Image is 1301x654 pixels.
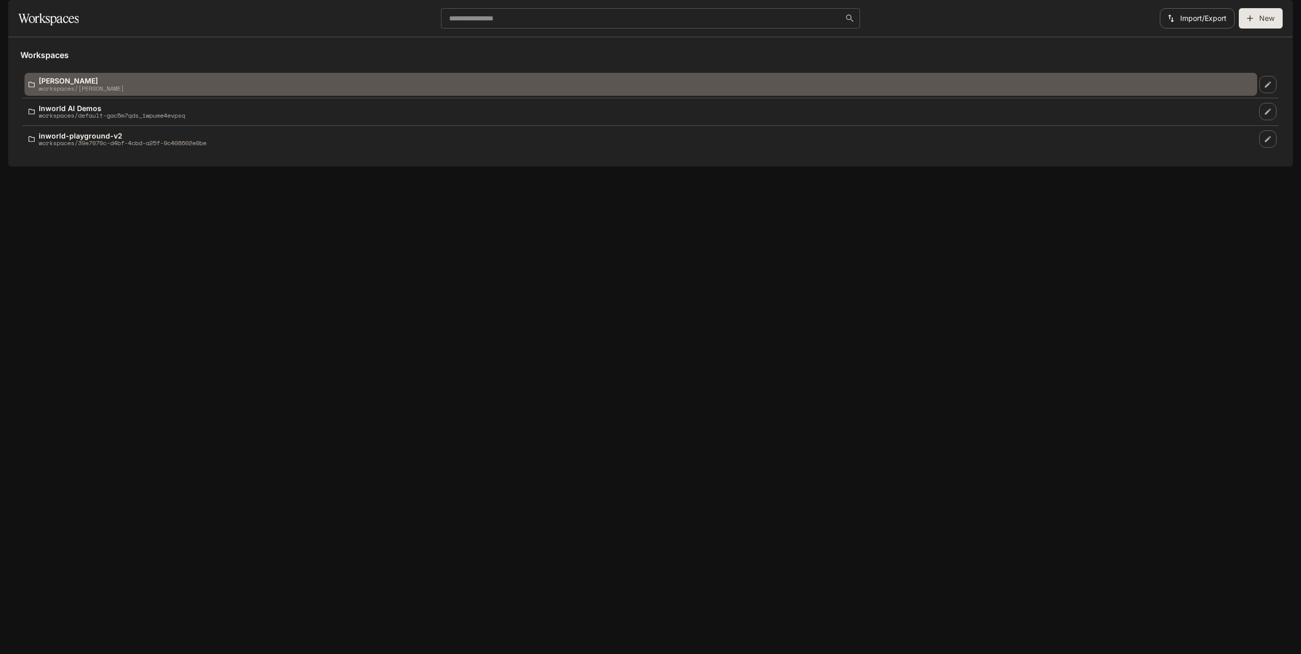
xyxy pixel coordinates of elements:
[20,49,1281,61] h5: Workspaces
[39,132,206,140] p: inworld-playground-v2
[39,104,185,112] p: Inworld AI Demos
[39,85,124,92] p: workspaces/[PERSON_NAME]
[1259,103,1277,120] a: Edit workspace
[39,77,124,85] p: [PERSON_NAME]
[24,100,1257,123] a: Inworld AI Demosworkspaces/default-gac5m7qds_iwpume4evpsq
[1160,8,1235,29] button: Import/Export
[39,112,185,119] p: workspaces/default-gac5m7qds_iwpume4evpsq
[24,128,1257,151] a: inworld-playground-v2workspaces/39e7070c-d4bf-4cbd-a25f-9c408602e0be
[39,140,206,146] p: workspaces/39e7070c-d4bf-4cbd-a25f-9c408602e0be
[18,8,79,29] h1: Workspaces
[24,73,1257,96] a: [PERSON_NAME]workspaces/[PERSON_NAME]
[1259,130,1277,148] a: Edit workspace
[1259,76,1277,93] a: Edit workspace
[1239,8,1283,29] button: Create workspace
